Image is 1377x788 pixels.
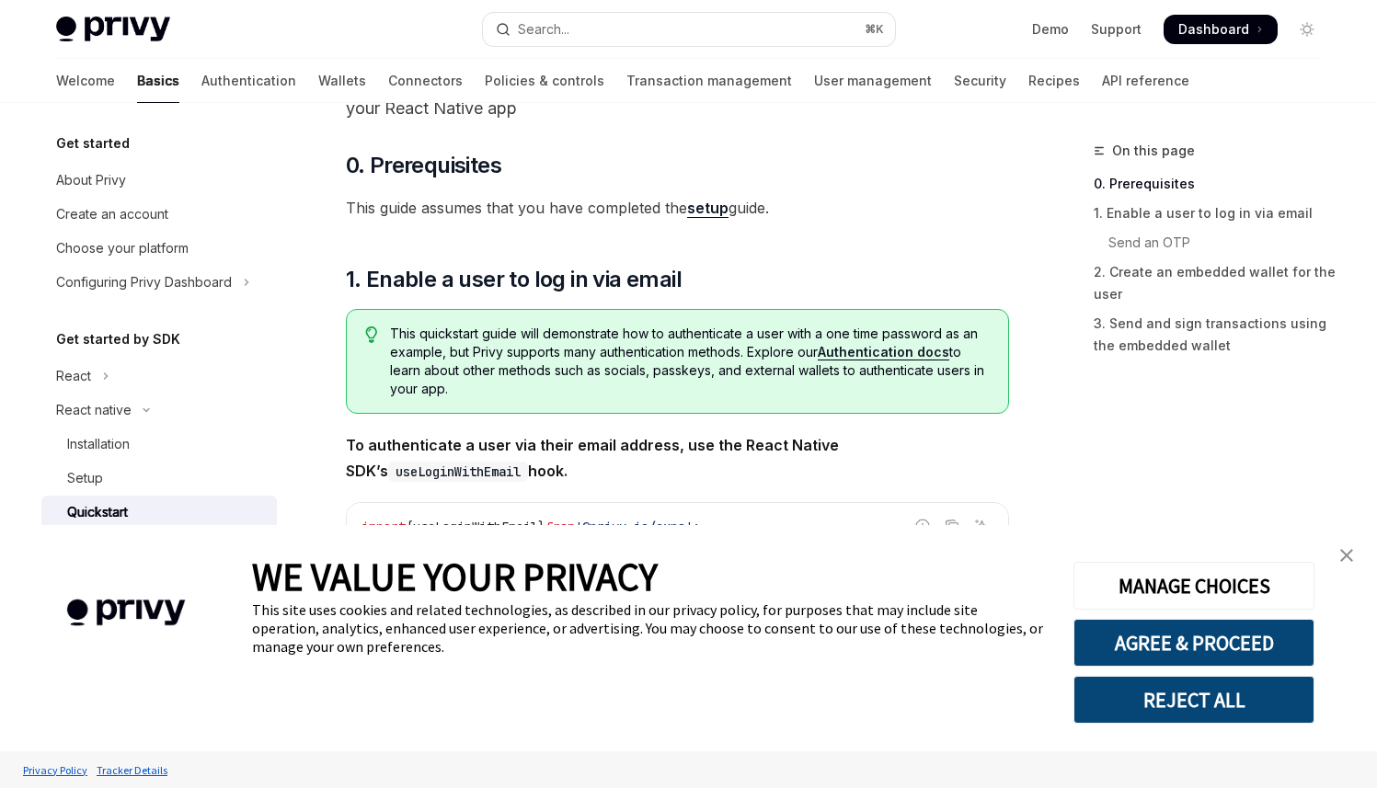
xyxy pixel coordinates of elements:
span: } [538,519,545,535]
a: Choose your platform [41,232,277,265]
span: 0. Prerequisites [346,151,501,180]
button: Toggle React native section [41,394,277,427]
button: Toggle dark mode [1292,15,1322,44]
img: company logo [28,573,224,653]
strong: To authenticate a user via their email address, use the React Native SDK’s hook. [346,436,839,480]
div: React native [56,399,132,421]
a: About Privy [41,164,277,197]
a: Security [954,59,1006,103]
code: useLoginWithEmail [388,462,528,482]
span: Dashboard [1178,20,1249,39]
div: About Privy [56,169,126,191]
a: Authentication docs [818,344,949,360]
span: ⌘ K [865,22,884,37]
a: 3. Send and sign transactions using the embedded wallet [1094,309,1337,360]
h5: Get started by SDK [56,328,180,350]
a: API reference [1102,59,1189,103]
div: Installation [67,433,130,455]
a: Installation [41,428,277,461]
img: close banner [1340,549,1353,562]
a: 1. Enable a user to log in via email [1094,199,1337,228]
a: Quickstart [41,496,277,529]
div: React [56,365,91,387]
a: Support [1091,20,1142,39]
a: Privacy Policy [18,754,92,786]
div: Search... [518,18,569,40]
a: Send an OTP [1094,228,1337,257]
div: Quickstart [67,501,128,523]
button: Toggle Configuring Privy Dashboard section [41,266,277,299]
a: 0. Prerequisites [1094,169,1337,199]
a: Recipes [1028,59,1080,103]
span: ; [693,519,700,535]
span: WE VALUE YOUR PRIVACY [252,553,658,600]
span: On this page [1112,140,1195,162]
a: close banner [1328,537,1365,574]
div: This site uses cookies and related technologies, as described in our privacy policy, for purposes... [252,600,1046,656]
button: Copy the contents from the code block [940,514,964,538]
svg: Tip [365,326,378,343]
div: Configuring Privy Dashboard [56,271,232,293]
span: This guide assumes that you have completed the guide. [346,195,1009,221]
div: Setup [67,467,103,489]
span: { [406,519,413,535]
a: setup [687,199,729,218]
a: Connectors [388,59,463,103]
a: Authentication [201,59,296,103]
span: useLoginWithEmail [413,519,538,535]
img: light logo [56,17,170,42]
span: 1. Enable a user to log in via email [346,265,682,294]
div: Create an account [56,203,168,225]
span: import [361,519,406,535]
button: AGREE & PROCEED [1073,619,1314,667]
h5: Get started [56,132,130,154]
button: Report incorrect code [911,514,935,538]
button: MANAGE CHOICES [1073,562,1314,610]
a: Demo [1032,20,1069,39]
a: User management [814,59,932,103]
div: Choose your platform [56,237,189,259]
a: Transaction management [626,59,792,103]
a: Setup [41,462,277,495]
a: Policies & controls [485,59,604,103]
a: Tracker Details [92,754,172,786]
button: Ask AI [970,514,993,538]
button: Open search [483,13,895,46]
a: Wallets [318,59,366,103]
span: from [545,519,575,535]
a: Welcome [56,59,115,103]
a: Dashboard [1164,15,1278,44]
span: '@privy-io/expo' [575,519,693,535]
button: Toggle React section [41,360,277,393]
button: REJECT ALL [1073,676,1314,724]
a: Create an account [41,198,277,231]
span: This quickstart guide will demonstrate how to authenticate a user with a one time password as an ... [390,325,989,398]
a: 2. Create an embedded wallet for the user [1094,257,1337,309]
a: Basics [137,59,179,103]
